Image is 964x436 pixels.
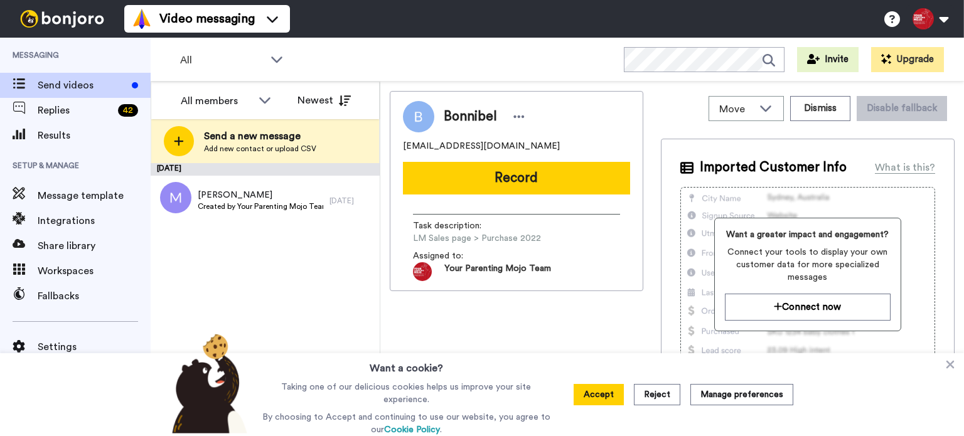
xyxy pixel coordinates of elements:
[329,196,373,206] div: [DATE]
[797,47,859,72] button: Invite
[403,101,434,132] img: Image of Bonnibel
[180,53,264,68] span: All
[38,238,151,253] span: Share library
[38,103,113,118] span: Replies
[38,289,151,304] span: Fallbacks
[160,182,191,213] img: m.png
[38,188,151,203] span: Message template
[690,384,793,405] button: Manage preferences
[413,232,541,245] span: LM Sales page > Purchase 2022
[719,102,753,117] span: Move
[413,262,432,281] img: 579d093b-8ec2-4fdf-8c29-dfd6d8731538-1648402357.jpg
[857,96,947,121] button: Disable fallback
[403,162,630,194] button: Record
[875,160,935,175] div: What is this?
[181,93,252,109] div: All members
[198,201,323,211] span: Created by Your Parenting Mojo Team
[159,10,255,28] span: Video messaging
[38,128,151,143] span: Results
[38,339,151,354] span: Settings
[725,246,891,284] span: Connect your tools to display your own customer data for more specialized messages
[725,228,891,241] span: Want a greater impact and engagement?
[871,47,944,72] button: Upgrade
[38,263,151,279] span: Workspaces
[725,294,891,321] button: Connect now
[15,10,109,28] img: bj-logo-header-white.svg
[259,411,554,436] p: By choosing to Accept and continuing to use our website, you agree to our .
[403,140,560,152] span: [EMAIL_ADDRESS][DOMAIN_NAME]
[161,333,254,433] img: bear-with-cookie.png
[259,381,554,406] p: Taking one of our delicious cookies helps us improve your site experience.
[413,250,501,262] span: Assigned to:
[413,220,501,232] span: Task description :
[700,158,847,177] span: Imported Customer Info
[132,9,152,29] img: vm-color.svg
[38,213,151,228] span: Integrations
[444,107,497,126] span: Bonnibel
[444,262,551,281] span: Your Parenting Mojo Team
[574,384,624,405] button: Accept
[370,353,443,376] h3: Want a cookie?
[118,104,138,117] div: 42
[204,144,316,154] span: Add new contact or upload CSV
[790,96,850,121] button: Dismiss
[38,78,127,93] span: Send videos
[204,129,316,144] span: Send a new message
[198,189,323,201] span: [PERSON_NAME]
[634,384,680,405] button: Reject
[288,88,360,113] button: Newest
[151,163,380,176] div: [DATE]
[384,425,440,434] a: Cookie Policy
